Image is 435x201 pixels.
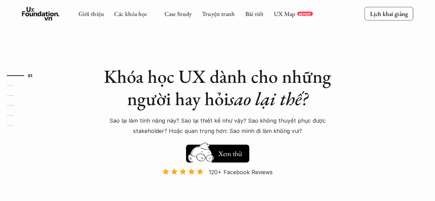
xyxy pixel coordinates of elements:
a: Các khóa học [114,10,147,18]
a: Lịch khai giảng [365,7,413,20]
a: Truyện tranh [202,10,235,18]
p: 120+ Facebook Reviews [209,167,273,177]
strong: 01 [28,73,33,78]
a: Giới thiệu [78,10,104,18]
h5: Xem thử [218,149,242,158]
a: REPORT [297,12,313,16]
a: UX Map [274,10,295,18]
p: Lịch khai giảng [370,10,408,18]
a: 01 [7,71,40,80]
h1: Khóa học UX dành cho những người hay hỏi [97,65,338,110]
em: sao lại thế? [229,87,308,111]
a: Bài viết [245,10,263,18]
a: Case Study [164,10,192,18]
p: Sao lại làm tính năng này? Sao lại thiết kế như vậy? Sao không thuyết phục được stakeholder? Hoặc... [101,115,335,136]
a: Xem thử [186,141,249,163]
p: REPORT [298,12,311,16]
